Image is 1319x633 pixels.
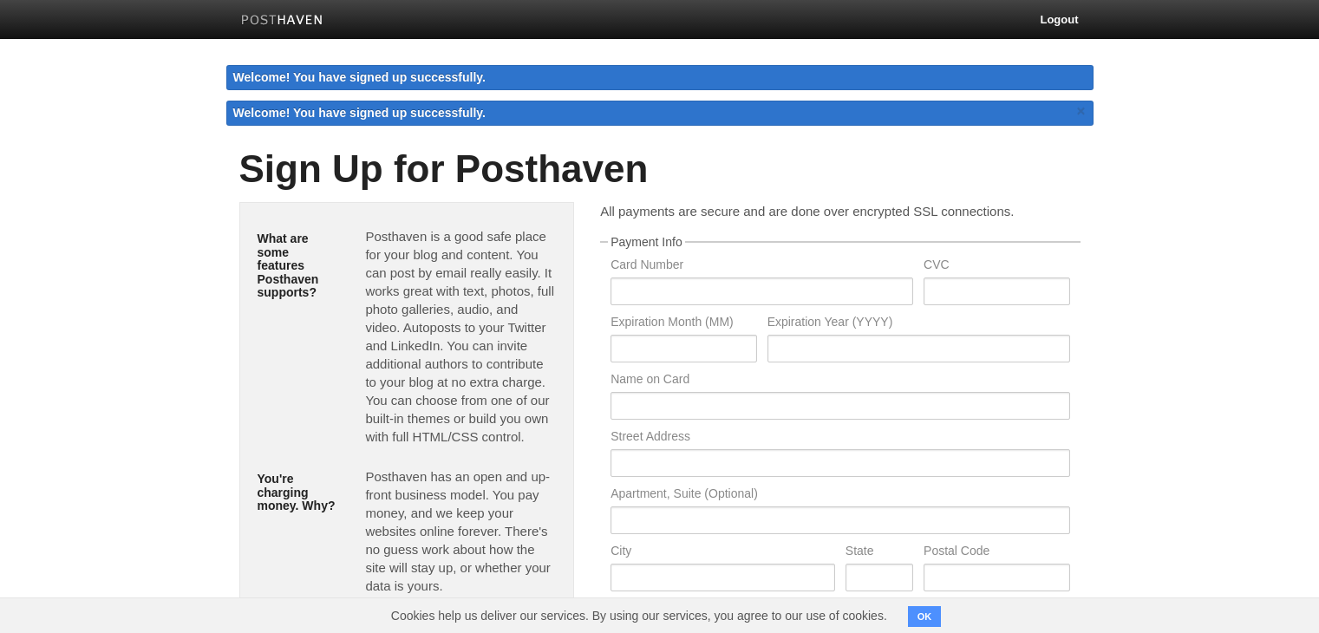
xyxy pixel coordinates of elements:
[846,545,913,561] label: State
[258,473,340,512] h5: You're charging money. Why?
[611,258,913,275] label: Card Number
[600,202,1080,220] p: All payments are secure and are done over encrypted SSL connections.
[611,316,756,332] label: Expiration Month (MM)
[611,487,1069,504] label: Apartment, Suite (Optional)
[258,232,340,299] h5: What are some features Posthaven supports?
[608,236,685,248] legend: Payment Info
[374,598,904,633] span: Cookies help us deliver our services. By using our services, you agree to our use of cookies.
[924,545,1069,561] label: Postal Code
[611,373,1069,389] label: Name on Card
[611,430,1069,447] label: Street Address
[611,545,835,561] label: City
[767,316,1070,332] label: Expiration Year (YYYY)
[241,15,323,28] img: Posthaven-bar
[239,148,1081,190] h1: Sign Up for Posthaven
[365,227,556,446] p: Posthaven is a good safe place for your blog and content. You can post by email really easily. It...
[365,467,556,595] p: Posthaven has an open and up-front business model. You pay money, and we keep your websites onlin...
[908,606,942,627] button: OK
[226,65,1094,90] div: Welcome! You have signed up successfully.
[924,258,1069,275] label: CVC
[1074,101,1089,122] a: ×
[233,106,486,120] span: Welcome! You have signed up successfully.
